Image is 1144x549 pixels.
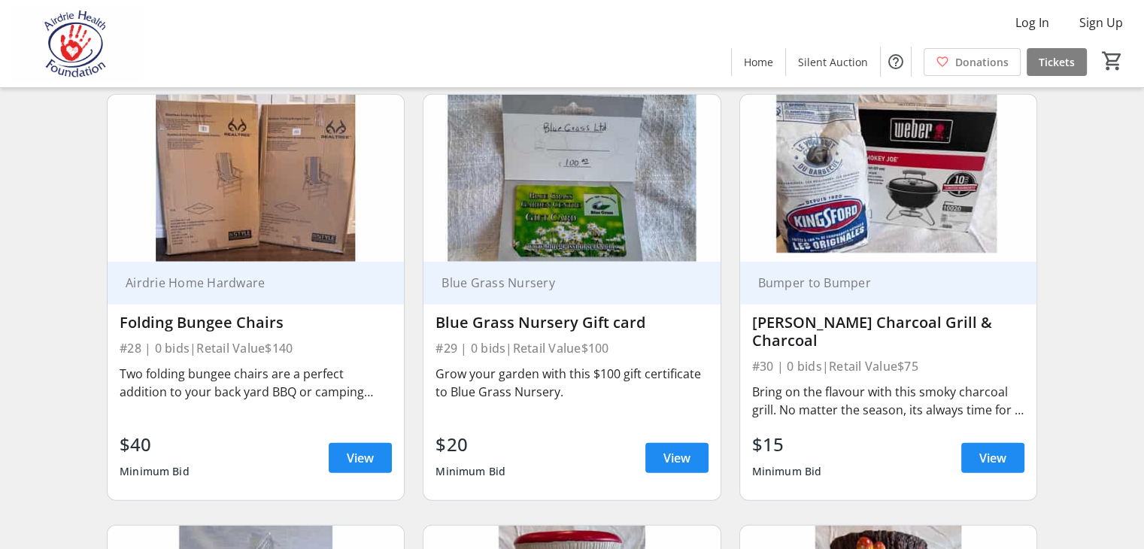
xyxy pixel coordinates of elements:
[1067,11,1135,35] button: Sign Up
[1039,54,1075,70] span: Tickets
[740,95,1036,262] img: Weber Smokey Charcoal Grill & Charcoal
[1099,47,1126,74] button: Cart
[435,275,690,290] div: Blue Grass Nursery
[663,449,690,467] span: View
[435,314,708,332] div: Blue Grass Nursery Gift card
[9,6,143,81] img: Airdrie Health Foundation's Logo
[1003,11,1061,35] button: Log In
[423,95,720,262] img: Blue Grass Nursery Gift card
[120,338,392,359] div: #28 | 0 bids | Retail Value $140
[752,356,1024,377] div: #30 | 0 bids | Retail Value $75
[752,431,822,458] div: $15
[120,365,392,401] div: Two folding bungee chairs are a perfect addition to your back yard BBQ or camping adventures.
[347,449,374,467] span: View
[752,314,1024,350] div: [PERSON_NAME] Charcoal Grill & Charcoal
[108,95,404,262] img: Folding Bungee Chairs
[732,48,785,76] a: Home
[752,275,1006,290] div: Bumper to Bumper
[752,458,822,485] div: Minimum Bid
[798,54,868,70] span: Silent Auction
[1027,48,1087,76] a: Tickets
[120,458,190,485] div: Minimum Bid
[435,458,505,485] div: Minimum Bid
[744,54,773,70] span: Home
[752,383,1024,419] div: Bring on the flavour with this smoky charcoal grill. No matter the season, its always time for a ...
[961,443,1024,473] a: View
[1015,14,1049,32] span: Log In
[955,54,1009,70] span: Donations
[435,365,708,401] div: Grow your garden with this $100 gift certificate to Blue Grass Nursery.
[924,48,1021,76] a: Donations
[120,314,392,332] div: Folding Bungee Chairs
[435,431,505,458] div: $20
[435,338,708,359] div: #29 | 0 bids | Retail Value $100
[120,275,374,290] div: Airdrie Home Hardware
[645,443,709,473] a: View
[881,47,911,77] button: Help
[786,48,880,76] a: Silent Auction
[979,449,1006,467] span: View
[120,431,190,458] div: $40
[329,443,392,473] a: View
[1079,14,1123,32] span: Sign Up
